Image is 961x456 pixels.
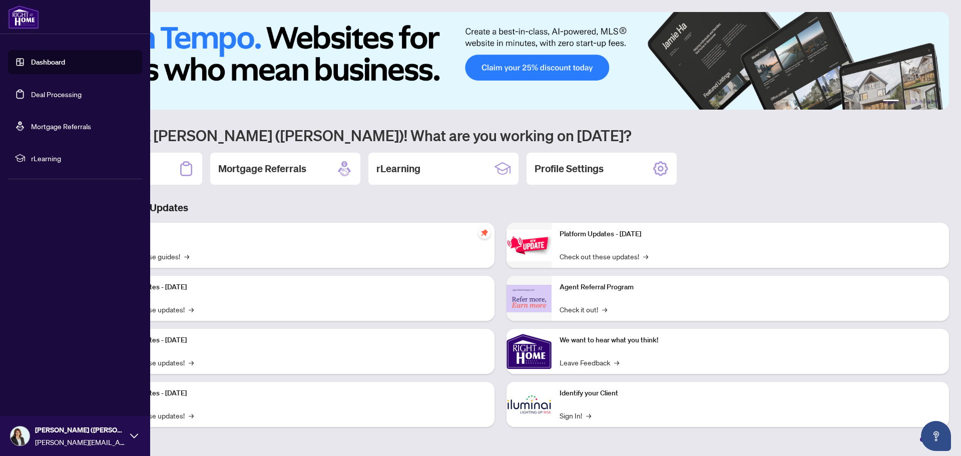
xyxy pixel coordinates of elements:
img: logo [8,5,39,29]
span: rLearning [31,153,135,164]
button: 2 [903,100,907,104]
h2: Profile Settings [535,162,604,176]
span: → [189,357,194,368]
span: → [184,251,189,262]
span: [PERSON_NAME][EMAIL_ADDRESS][DOMAIN_NAME] [35,436,125,447]
img: Agent Referral Program [507,285,552,312]
h1: Welcome back [PERSON_NAME] ([PERSON_NAME])! What are you working on [DATE]? [52,126,949,145]
p: Identify your Client [560,388,941,399]
span: → [602,304,607,315]
span: pushpin [478,227,491,239]
button: Open asap [921,421,951,451]
img: Identify your Client [507,382,552,427]
a: Check out these updates!→ [560,251,648,262]
button: 6 [935,100,939,104]
span: [PERSON_NAME] ([PERSON_NAME]) [PERSON_NAME] [35,424,125,435]
img: Profile Icon [11,426,30,445]
p: Platform Updates - [DATE] [105,388,487,399]
img: Slide 0 [52,12,949,110]
button: 3 [911,100,915,104]
span: → [586,410,591,421]
a: Sign In!→ [560,410,591,421]
h2: rLearning [376,162,420,176]
button: 1 [883,100,899,104]
p: Self-Help [105,229,487,240]
a: Dashboard [31,58,65,67]
a: Leave Feedback→ [560,357,619,368]
span: → [643,251,648,262]
img: Platform Updates - June 23, 2025 [507,230,552,261]
span: → [189,304,194,315]
p: We want to hear what you think! [560,335,941,346]
button: 4 [919,100,923,104]
a: Check it out!→ [560,304,607,315]
button: 5 [927,100,931,104]
span: → [614,357,619,368]
h2: Mortgage Referrals [218,162,306,176]
span: → [189,410,194,421]
h3: Brokerage & Industry Updates [52,201,949,215]
p: Agent Referral Program [560,282,941,293]
p: Platform Updates - [DATE] [105,335,487,346]
p: Platform Updates - [DATE] [105,282,487,293]
p: Platform Updates - [DATE] [560,229,941,240]
a: Mortgage Referrals [31,122,91,131]
img: We want to hear what you think! [507,329,552,374]
a: Deal Processing [31,90,82,99]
